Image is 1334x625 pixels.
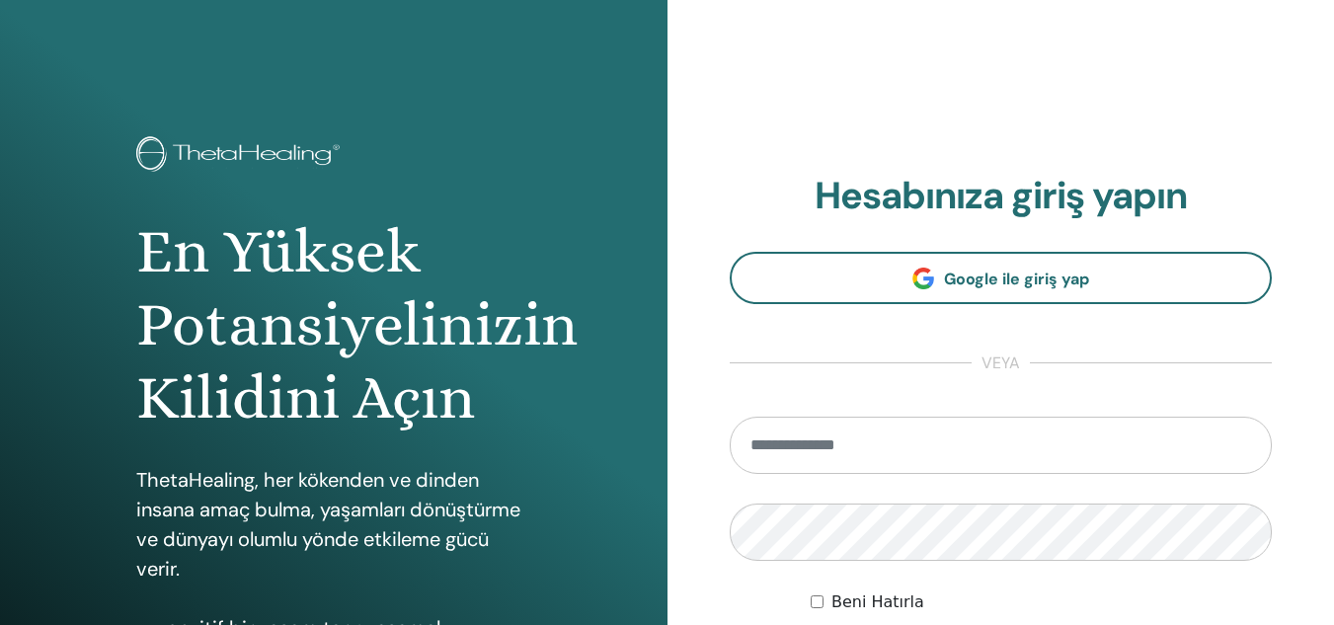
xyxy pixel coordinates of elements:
span: veya [972,352,1030,375]
h1: En Yüksek Potansiyelinizin Kilidini Açın [136,215,531,435]
h2: Hesabınıza giriş yapın [730,174,1273,219]
label: Beni Hatırla [831,590,924,614]
span: Google ile giriş yap [944,269,1089,289]
a: Google ile giriş yap [730,252,1273,304]
p: ThetaHealing, her kökenden ve dinden insana amaç bulma, yaşamları dönüştürme ve dünyayı olumlu yö... [136,465,531,584]
div: Keep me authenticated indefinitely or until I manually logout [811,590,1272,614]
